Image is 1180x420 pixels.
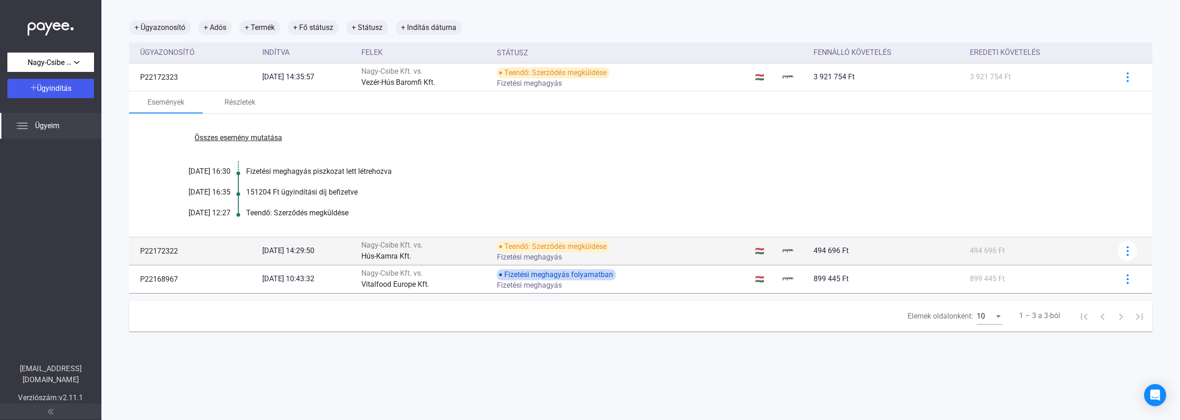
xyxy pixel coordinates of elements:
font: Fizetési meghagyás [497,253,562,261]
div: Indítva [262,47,354,58]
div: Fennálló követelés [814,47,962,58]
font: Státusz [497,48,528,57]
font: Nagy-Csibe Kft. vs. [361,269,423,278]
mat-select: Elemek oldalonként: [977,311,1003,322]
font: Fizetési meghagyás [497,281,562,290]
font: 🇭🇺 [755,73,764,82]
font: v2.11.1 [59,393,83,402]
font: Ügyindítás [37,84,71,93]
img: kékebb [1123,274,1133,284]
font: + Indítás dátuma [401,23,456,32]
div: Intercom Messenger megnyitása [1144,384,1166,406]
font: Fennálló követelés [814,48,891,57]
font: P22168967 [140,275,178,284]
font: 1 – 3 a 3-ból [1019,311,1060,320]
font: Részletek [224,98,255,106]
button: Előző oldal [1093,307,1112,325]
img: plus-white.svg [30,84,37,91]
font: 899 445 Ft [814,274,849,283]
img: kedvezményezett-logó [783,71,794,83]
button: Következő oldal [1112,307,1130,325]
font: Elemek oldalonként: [908,312,973,320]
div: Felek [361,47,490,58]
img: list.svg [17,120,28,131]
font: Ügyazonosító [140,48,195,57]
font: 3 921 754 Ft [814,72,855,81]
font: P22172323 [140,73,178,82]
font: 151204 Ft ügyindítási díj befizetve [246,188,358,196]
button: Első oldal [1075,307,1093,325]
font: Nagy-Csibe Kft. vs. [361,67,423,76]
button: Nagy-Csibe Kft. [7,53,94,72]
button: kékebb [1118,67,1137,87]
button: kékebb [1118,241,1137,260]
img: white-payee-white-dot.svg [28,17,74,36]
img: kedvezményezett-logó [783,245,794,256]
font: Teendő: Szerződés megküldése [504,68,607,77]
button: kékebb [1118,269,1137,289]
font: Nagy-Csibe Kft. [28,58,78,67]
img: kékebb [1123,72,1133,82]
font: 10 [977,312,985,320]
font: + Ügyazonosító [135,23,185,32]
font: + Státusz [352,23,383,32]
font: [DATE] 16:30 [189,167,230,176]
font: Ügyeim [35,121,59,130]
font: Összes esemény mutatása [195,133,282,142]
font: 3 921 754 Ft [970,72,1011,81]
font: + Fő státusz [293,23,333,32]
font: + Termék [245,23,275,32]
font: Hús-Kamra Kft. [361,252,411,260]
font: Teendő: Szerződés megküldése [246,208,348,217]
font: + Adós [204,23,226,32]
font: 899 445 Ft [970,274,1005,283]
button: Utolsó oldal [1130,307,1149,325]
font: Verziószám: [18,393,59,402]
button: Ügyindítás [7,79,94,98]
font: Indítva [262,48,289,57]
font: Fizetési meghagyás [497,79,562,88]
font: Felek [361,48,383,57]
font: Fizetési meghagyás piszkozat lett létrehozva [246,167,392,176]
font: 494 696 Ft [970,246,1005,255]
img: arrow-double-left-grey.svg [48,409,53,414]
img: kedvezményezett-logó [783,273,794,284]
font: [DATE] 12:27 [189,208,230,217]
font: [DATE] 16:35 [189,188,230,196]
font: 🇭🇺 [755,247,764,255]
img: kékebb [1123,246,1133,256]
font: Vitalfood Europe Kft. [361,280,429,289]
font: Teendő: Szerződés megküldése [504,242,607,251]
font: Nagy-Csibe Kft. vs. [361,241,423,249]
font: Fizetési meghagyás folyamatban [504,270,613,279]
div: Eredeti követelés [970,47,1106,58]
font: Vezér-Hús Baromfi Kft. [361,78,435,87]
font: [DATE] 14:35:57 [262,72,314,81]
font: P22172322 [140,247,178,255]
div: Ügyazonosító [140,47,255,58]
font: [DATE] 10:43:32 [262,274,314,283]
font: [EMAIL_ADDRESS][DOMAIN_NAME] [20,364,82,384]
font: 🇭🇺 [755,275,764,284]
font: [DATE] 14:29:50 [262,246,314,255]
font: Események [147,98,184,106]
font: 494 696 Ft [814,246,849,255]
font: Eredeti követelés [970,48,1040,57]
